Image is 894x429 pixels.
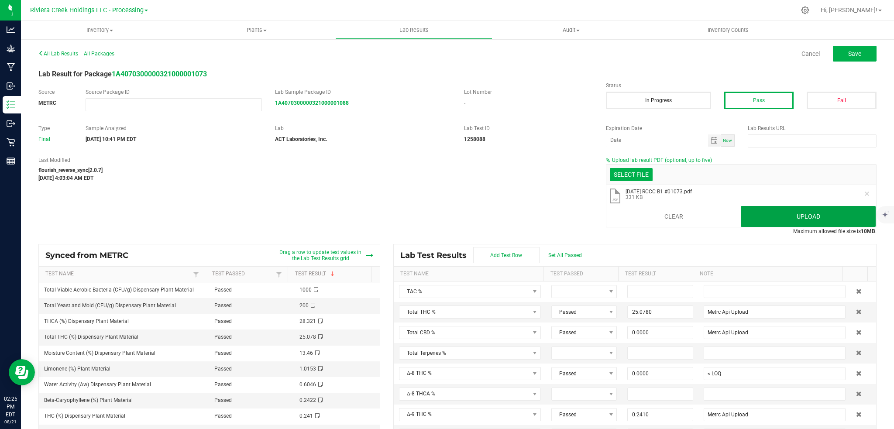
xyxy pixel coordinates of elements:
span: All Packages [84,51,114,57]
span: Moisture Content (%) Dispensary Plant Material [44,350,155,356]
inline-svg: Outbound [7,119,15,128]
span: Upload lab result PDF (optional, up to five) [612,157,712,163]
inline-svg: Manufacturing [7,63,15,72]
span: Inventory Counts [696,26,760,34]
a: Plants [178,21,335,39]
span: Passed [214,318,232,324]
span: Passed [552,408,606,421]
label: Lab [275,124,451,132]
span: Passed [552,306,606,318]
div: Manage settings [800,6,811,14]
span: Passed [214,366,232,372]
strong: 1258088 [464,136,485,142]
span: Total THC (%) Dispensary Plant Material [44,334,138,340]
span: Passed [214,302,232,309]
span: All Lab Results [38,51,78,57]
span: Passed [214,381,232,388]
span: Passed [214,413,232,419]
span: THC (%) Dispensary Plant Material [44,413,125,419]
span: 13.46 [299,350,313,356]
span: Total Terpenes % [399,347,530,359]
span: Lab Results [388,26,440,34]
span: Passed [214,334,232,340]
a: Inventory Counts [650,21,807,39]
span: Passed [214,287,232,293]
label: Lab Sample Package ID [275,88,451,96]
span: Passed [214,350,232,356]
inline-svg: Analytics [7,25,15,34]
a: Lab Results [335,21,492,39]
span: Total CBD % [399,326,530,339]
span: Passed [552,326,606,339]
a: Audit [492,21,650,39]
strong: 10MB [861,228,875,234]
span: Save [848,50,861,57]
strong: ACT Laboratories, Inc. [275,136,327,142]
input: Date [606,134,708,145]
button: Clear [606,206,741,227]
button: Fail [807,92,877,109]
strong: flourish_reverse_sync[2.0.7] [38,167,103,173]
inline-svg: Inventory [7,100,15,109]
span: Water Activity (Aw) Dispensary Plant Material [44,381,151,388]
th: Test Passed [543,267,618,281]
span: 25.078 [299,334,316,340]
span: Total THC % [399,306,530,318]
strong: [DATE] 4:03:04 AM EDT [38,175,93,181]
span: 1.0153 [299,366,316,372]
span: Lab Test Results [400,251,473,260]
span: Δ-8 THC % [399,367,530,380]
iframe: Resource center [9,359,35,385]
button: Remove [863,190,870,197]
span: Now [723,138,732,143]
span: | [80,51,82,57]
label: Lot Number [464,88,593,96]
span: Set All Passed [548,252,582,258]
button: In Progress [606,92,711,109]
span: 331 KB [626,195,692,200]
th: Test Name [394,267,543,281]
th: Note [693,267,842,281]
input: NO DATA FOUND [86,99,261,111]
span: Δ-9 THC % [399,408,530,421]
span: Δ-8 THCA % [399,388,530,400]
label: Expiration Date [606,124,735,132]
strong: METRC [38,100,56,106]
label: Sample Analyzed [86,124,261,132]
inline-svg: Inbound [7,82,15,90]
a: 1A4070300000321000001073 [112,70,207,78]
inline-svg: Grow [7,44,15,53]
th: Test Result [618,267,693,281]
label: Lab Test ID [464,124,593,132]
a: Cancel [801,49,820,58]
span: Limonene (%) Plant Material [44,366,110,372]
span: Sortable [329,271,336,278]
label: Lab Results URL [748,124,877,132]
button: Add Test Row [473,247,540,263]
button: Save [833,46,877,62]
a: Test PassedSortable [212,271,274,278]
inline-svg: Retail [7,138,15,147]
span: Passed [214,397,232,403]
a: Filter [274,269,284,280]
p: 08/21 [4,419,17,425]
span: 0.241 [299,413,313,419]
label: Type [38,124,72,132]
span: .pdf [612,198,618,202]
inline-svg: Reports [7,157,15,165]
span: Maximum allowed file size is . [793,228,877,234]
a: 1A4070300000321000001088 [275,100,349,106]
div: Select file [610,168,653,181]
strong: [DATE] 10:41 PM EDT [86,136,136,142]
span: Audit [493,26,649,34]
span: Hi, [PERSON_NAME]! [821,7,877,14]
span: Total Viable Aerobic Bacteria (CFU/g) Dispensary Plant Material [44,287,194,293]
button: Upload [741,206,876,227]
a: Inventory [21,21,178,39]
a: Test NameSortable [45,271,191,278]
span: Passed [552,367,606,380]
span: THCA (%) Dispensary Plant Material [44,318,129,324]
span: Riviera Creek Holdings LLC - Processing [30,7,144,14]
span: 1000 [299,287,312,293]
